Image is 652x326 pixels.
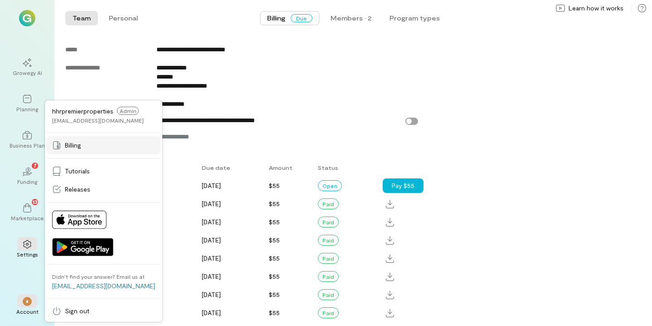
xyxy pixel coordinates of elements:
[202,218,221,226] span: [DATE]
[291,14,312,22] span: Due
[47,136,161,154] a: Billing
[16,308,39,315] div: Account
[269,272,280,280] span: $55
[269,309,280,316] span: $55
[65,141,81,150] span: Billing
[11,196,44,229] a: Marketplace
[202,200,221,207] span: [DATE]
[269,182,280,189] span: $55
[202,236,221,244] span: [DATE]
[17,251,38,258] div: Settings
[11,214,44,222] div: Marketplace
[312,159,383,176] div: Status
[323,11,379,25] button: Members · 2
[11,123,44,156] a: Business Plan
[11,160,44,193] a: Funding
[318,307,339,318] div: Paid
[52,282,155,290] a: [EMAIL_ADDRESS][DOMAIN_NAME]
[52,107,113,115] span: hhrpremierproperties
[202,309,221,316] span: [DATE]
[34,161,37,169] span: 7
[382,11,447,25] button: Program types
[16,105,38,113] div: Planning
[47,302,161,320] a: Sign out
[260,11,320,25] button: BillingDue
[196,159,263,176] div: Due date
[318,271,339,282] div: Paid
[102,11,145,25] button: Personal
[318,198,339,209] div: Paid
[47,162,161,180] a: Tutorials
[11,290,44,322] div: *Account
[331,14,371,23] div: Members · 2
[11,87,44,120] a: Planning
[267,14,285,23] span: Billing
[33,198,38,206] span: 13
[318,180,342,191] div: Open
[52,273,145,280] div: Didn’t find your answer? Email us at
[11,232,44,265] a: Settings
[318,289,339,300] div: Paid
[269,236,280,244] span: $55
[65,185,90,194] span: Releases
[383,178,423,193] button: Pay $55
[202,182,221,189] span: [DATE]
[47,180,161,198] a: Releases
[202,254,221,262] span: [DATE]
[269,218,280,226] span: $55
[52,238,113,256] img: Get it on Google Play
[318,217,339,227] div: Paid
[263,159,313,176] div: Amount
[65,306,89,316] span: Sign out
[269,200,280,207] span: $55
[318,253,339,264] div: Paid
[52,211,107,229] img: Download on App Store
[13,69,42,76] div: Growegy AI
[65,11,98,25] button: Team
[17,178,37,185] div: Funding
[269,254,280,262] span: $55
[10,142,45,149] div: Business Plan
[65,167,90,176] span: Tutorials
[117,107,139,115] span: Admin
[269,291,280,298] span: $55
[52,117,144,124] div: [EMAIL_ADDRESS][DOMAIN_NAME]
[202,272,221,280] span: [DATE]
[569,4,623,13] span: Learn how it works
[202,291,221,298] span: [DATE]
[11,51,44,84] a: Growegy AI
[318,235,339,246] div: Paid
